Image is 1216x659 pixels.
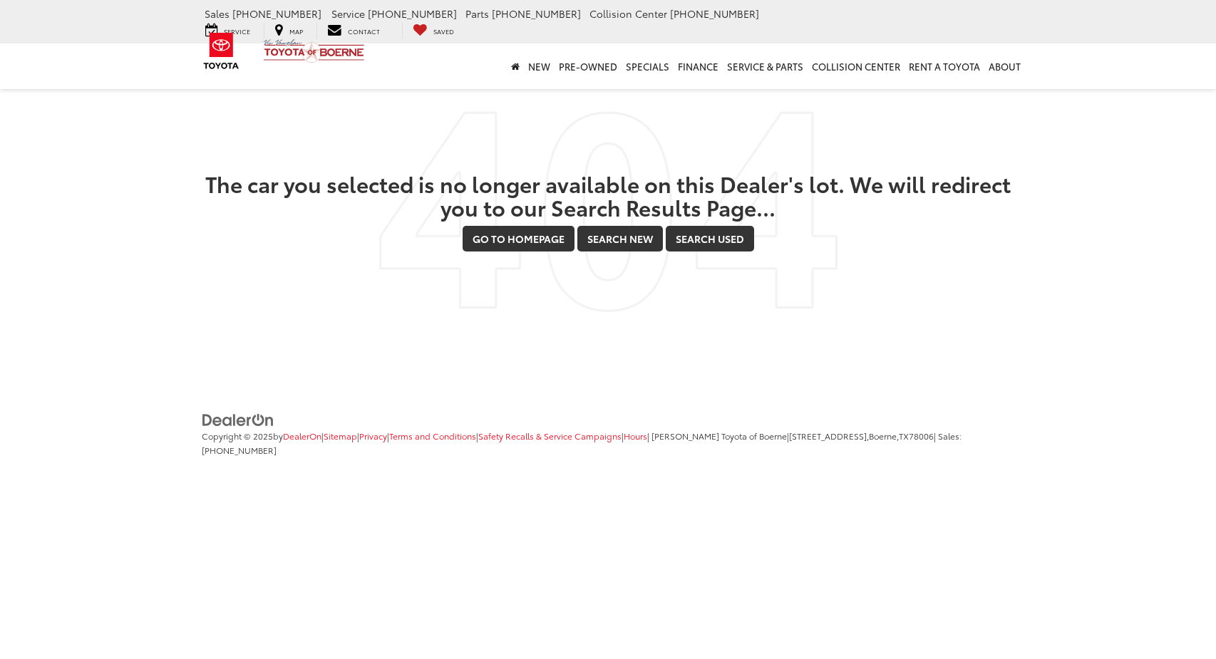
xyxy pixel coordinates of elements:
a: Terms and Conditions [389,430,476,442]
span: Service [331,6,365,21]
span: Collision Center [589,6,667,21]
img: Toyota [195,28,248,74]
a: Map [264,23,314,38]
a: Collision Center [808,43,905,89]
span: [PHONE_NUMBER] [492,6,581,21]
a: New [524,43,555,89]
a: Search Used [666,226,754,251]
span: | [357,430,387,442]
span: [PHONE_NUMBER] [670,6,759,21]
a: Search New [577,226,663,251]
span: | [787,430,934,442]
span: [STREET_ADDRESS], [789,430,869,442]
span: TX [899,430,909,442]
a: Sitemap [324,430,357,442]
span: [PHONE_NUMBER] [232,6,321,21]
a: My Saved Vehicles [402,23,465,38]
span: Service [224,26,250,36]
a: DealerOn Home Page [283,430,321,442]
span: Contact [348,26,380,36]
a: Service & Parts: Opens in a new tab [723,43,808,89]
span: | [321,430,357,442]
span: Sales [205,6,230,21]
a: Service [195,23,261,38]
span: Boerne, [869,430,899,442]
span: | [387,430,476,442]
a: About [984,43,1025,89]
span: 78006 [909,430,934,442]
span: | [PERSON_NAME] Toyota of Boerne [647,430,787,442]
a: Contact [316,23,391,38]
a: Specials [622,43,674,89]
a: Privacy [359,430,387,442]
h2: The car you selected is no longer available on this Dealer's lot. We will redirect you to our Sea... [202,172,1014,219]
span: Saved [433,26,454,36]
a: Go to Homepage [463,226,574,251]
a: Safety Recalls & Service Campaigns, Opens in a new tab [478,430,622,442]
span: Parts [465,6,489,21]
span: by [273,430,321,442]
a: DealerOn [202,412,274,426]
a: Rent a Toyota [905,43,984,89]
span: | [622,430,647,442]
a: Pre-Owned [555,43,622,89]
img: Vic Vaughan Toyota of Boerne [263,38,365,63]
span: [PHONE_NUMBER] [202,444,277,456]
span: | [476,430,622,442]
img: DealerOn [202,412,274,428]
span: Copyright © 2025 [202,430,273,442]
a: Finance [674,43,723,89]
span: Map [289,26,303,36]
span: [PHONE_NUMBER] [368,6,457,21]
a: Hours [624,430,647,442]
a: Home [507,43,524,89]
